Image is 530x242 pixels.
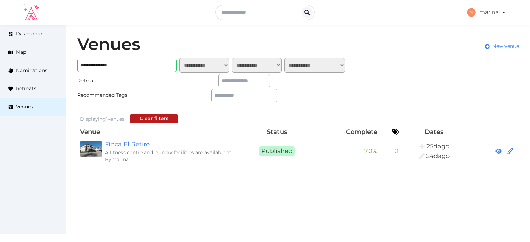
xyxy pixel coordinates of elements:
[77,92,144,99] div: Recommended Tags
[492,43,519,50] span: New venue
[105,139,237,149] a: Finca El Retiro
[16,85,36,92] span: Retreats
[80,116,125,123] div: Displaying venues
[77,126,240,138] th: Venue
[105,149,237,156] div: A fitness centre and laundry facilities are available at this smoke-free holiday home. The holida...
[140,115,168,122] div: Clear filters
[130,114,178,123] button: Clear filters
[364,147,377,155] span: 70 %
[394,147,399,155] span: 0
[16,30,42,38] span: Dashboard
[16,67,47,74] span: Nominations
[467,3,507,22] a: marina
[77,77,144,84] div: Retreat
[16,103,33,111] span: Venues
[106,116,108,122] span: 1
[314,126,380,138] th: Complete
[401,126,467,138] th: Dates
[426,143,449,150] span: 12:58PM, July 21st, 2025
[259,146,295,156] span: Published
[485,43,519,50] a: New venue
[77,36,140,52] h1: Venues
[105,156,237,163] div: By marina
[80,141,102,157] img: Finca El Retiro
[426,152,450,160] span: 1:11AM, July 22nd, 2025
[240,126,314,138] th: Status
[16,49,26,56] span: Map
